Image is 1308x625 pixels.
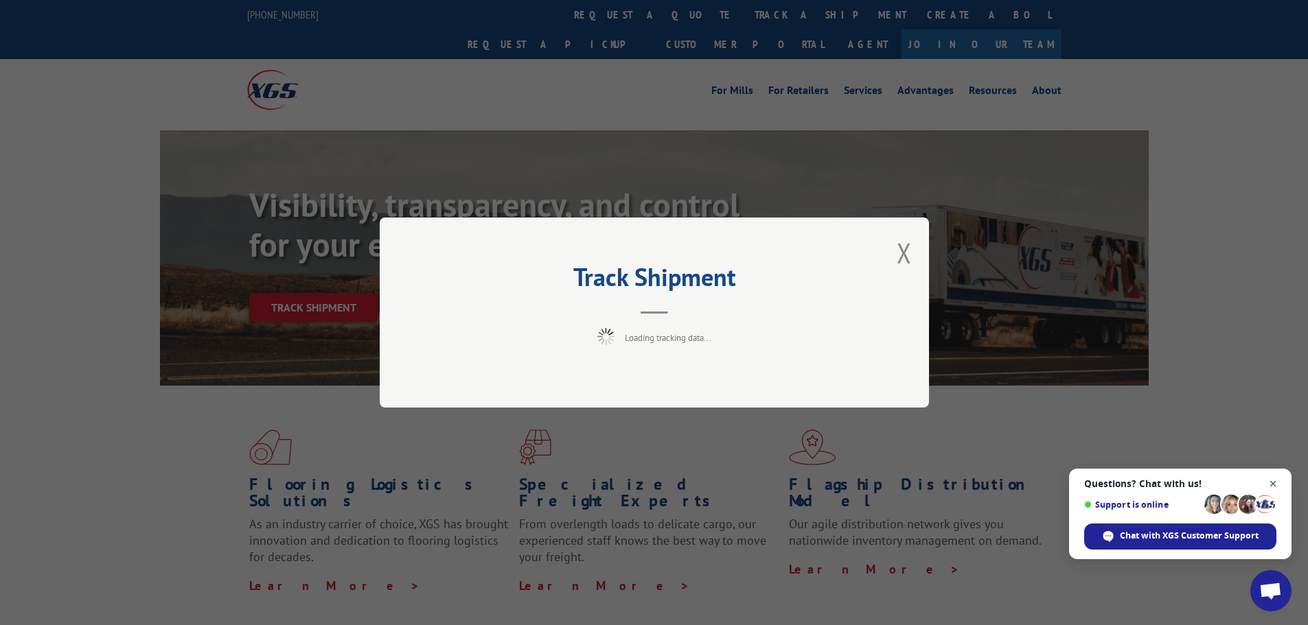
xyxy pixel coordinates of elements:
span: Close chat [1265,475,1282,493]
button: Close modal [897,235,912,271]
span: Chat with XGS Customer Support [1120,530,1259,542]
span: Support is online [1084,499,1200,510]
div: Open chat [1250,570,1292,611]
span: Questions? Chat with us! [1084,478,1276,489]
span: Loading tracking data... [625,332,711,344]
div: Chat with XGS Customer Support [1084,523,1276,550]
h2: Track Shipment [448,268,860,294]
img: xgs-loading [597,328,615,345]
